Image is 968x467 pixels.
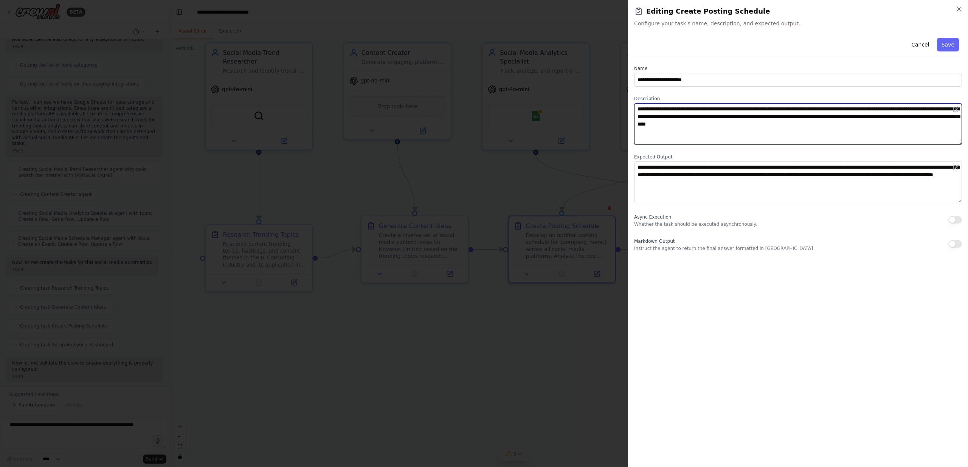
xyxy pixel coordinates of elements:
h2: Editing Create Posting Schedule [634,6,962,17]
p: Whether the task should be executed asynchronously. [634,221,757,227]
span: Async Execution [634,214,671,220]
button: Open in editor [951,163,960,172]
button: Open in editor [951,105,960,114]
label: Expected Output [634,154,962,160]
label: Name [634,65,962,71]
button: Cancel [907,38,934,51]
button: Save [937,38,959,51]
p: Instruct the agent to return the final answer formatted in [GEOGRAPHIC_DATA] [634,245,813,251]
span: Markdown Output [634,239,675,244]
label: Description [634,96,962,102]
span: Configure your task's name, description, and expected output. [634,20,962,27]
